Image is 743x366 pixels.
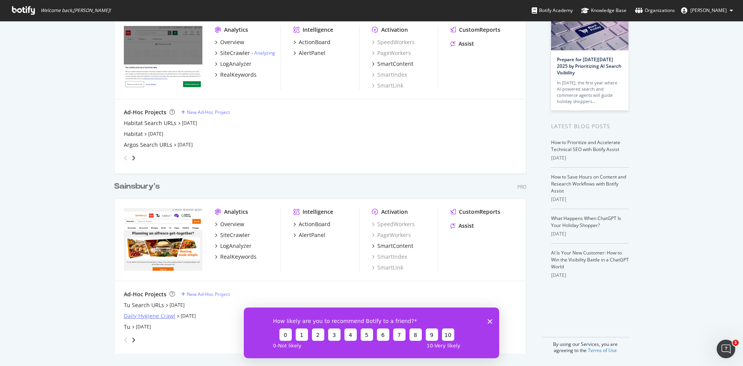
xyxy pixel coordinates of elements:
[220,253,257,261] div: RealKeywords
[293,38,330,46] a: ActionBoard
[372,38,415,46] a: SpeedWorkers
[551,174,626,194] a: How to Save Hours on Content and Research Workflows with Botify Assist
[181,291,230,297] a: New Ad-Hoc Project
[252,50,275,56] div: -
[450,26,500,34] a: CustomReports
[114,181,163,192] a: Sainsbury's
[381,208,408,216] div: Activation
[675,4,739,17] button: [PERSON_NAME]
[121,152,131,164] div: angle-left
[551,122,629,131] div: Latest Blog Posts
[459,40,474,48] div: Assist
[124,119,176,127] a: Habitat Search URLs
[299,231,325,239] div: AlertPanel
[148,131,163,137] a: [DATE]
[224,208,248,216] div: Analytics
[220,242,252,250] div: LogAnalyzer
[124,108,166,116] div: Ad-Hoc Projects
[551,272,629,279] div: [DATE]
[124,141,172,149] a: Argos Search URLs
[215,71,257,79] a: RealKeywords
[124,301,164,309] a: Tu Search URLs
[381,26,408,34] div: Activation
[372,60,413,68] a: SmartContent
[551,10,628,50] img: Prepare for Black Friday 2025 by Prioritizing AI Search Visibility
[131,154,136,162] div: angle-right
[220,220,244,228] div: Overview
[181,313,196,319] a: [DATE]
[551,249,629,270] a: AI Is Your New Customer: How to Win the Visibility Battle in a ChatGPT World
[124,130,143,138] a: Habitat
[220,231,250,239] div: SiteCrawler
[178,141,193,148] a: [DATE]
[215,231,250,239] a: SiteCrawler
[551,196,629,203] div: [DATE]
[557,56,621,76] a: Prepare for [DATE][DATE] 2025 by Prioritizing AI Search Visibility
[377,242,413,250] div: SmartContent
[517,184,526,190] div: Pro
[220,71,257,79] div: RealKeywords
[254,50,275,56] a: Analyzing
[124,323,130,331] a: Tu
[303,208,333,216] div: Intelligence
[635,7,675,14] div: Organizations
[459,208,500,216] div: CustomReports
[450,208,500,216] a: CustomReports
[124,312,175,320] div: Daily Hygiene Crawl
[220,60,252,68] div: LogAnalyzer
[215,242,252,250] a: LogAnalyzer
[541,337,629,354] div: By using our Services, you are agreeing to the
[182,120,197,126] a: [DATE]
[41,7,111,14] span: Welcome back, [PERSON_NAME] !
[215,220,244,228] a: Overview
[717,340,735,358] iframe: Intercom live chat
[303,26,333,34] div: Intelligence
[557,80,623,105] div: In [DATE], the first year where AI-powered search and commerce agents will guide holiday shoppers…
[187,291,230,297] div: New Ad-Hoc Project
[372,253,407,261] div: SmartIndex
[124,208,202,271] img: *.sainsburys.co.uk/
[551,155,629,162] div: [DATE]
[450,40,474,48] a: Assist
[372,82,403,89] a: SmartLink
[299,220,330,228] div: ActionBoard
[220,38,244,46] div: Overview
[181,109,230,115] a: New Ad-Hoc Project
[136,323,151,330] a: [DATE]
[581,7,627,14] div: Knowledge Base
[551,230,629,237] div: [DATE]
[299,38,330,46] div: ActionBoard
[293,220,330,228] a: ActionBoard
[450,222,474,230] a: Assist
[372,264,403,271] a: SmartLink
[377,60,413,68] div: SmartContent
[215,38,244,46] a: Overview
[372,231,411,239] a: PageWorkers
[372,71,407,79] a: SmartIndex
[532,7,573,14] div: Botify Academy
[169,302,185,308] a: [DATE]
[215,49,275,57] a: SiteCrawler- Analyzing
[124,290,166,298] div: Ad-Hoc Projects
[187,109,230,115] div: New Ad-Hoc Project
[121,334,131,346] div: angle-left
[372,220,415,228] div: SpeedWorkers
